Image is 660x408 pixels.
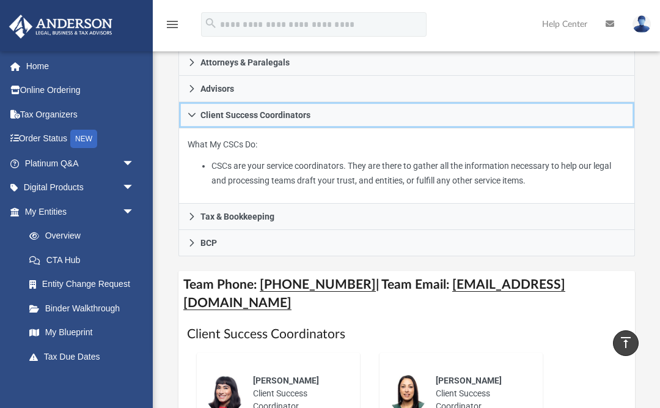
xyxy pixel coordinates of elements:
a: Binder Walkthrough [17,296,153,321]
a: Platinum Q&Aarrow_drop_down [9,151,153,176]
a: menu [165,23,180,32]
a: Tax Due Dates [17,344,153,369]
a: Tax Organizers [9,102,153,127]
div: NEW [70,130,97,148]
span: arrow_drop_down [122,199,147,224]
span: [PERSON_NAME] [253,376,319,385]
i: vertical_align_top [618,335,633,350]
a: My Entitiesarrow_drop_down [9,199,153,224]
a: Digital Productsarrow_drop_down [9,176,153,200]
a: Overview [17,224,153,248]
img: Anderson Advisors Platinum Portal [5,15,116,39]
img: User Pic [632,15,651,33]
i: search [204,17,218,30]
a: Home [9,54,153,78]
p: What My CSCs Do: [188,137,626,188]
i: menu [165,17,180,32]
a: Order StatusNEW [9,127,153,152]
a: Client Success Coordinators [178,102,635,128]
a: CTA Hub [17,248,153,272]
a: Tax & Bookkeeping [178,204,635,230]
a: Entity Change Request [17,272,153,297]
span: Tax & Bookkeeping [200,212,274,221]
a: My Blueprint [17,321,147,345]
h1: Client Success Coordinators [187,325,626,343]
div: Client Success Coordinators [178,128,635,204]
a: Attorneys & Paralegals [178,49,635,76]
span: arrow_drop_down [122,176,147,201]
li: CSCs are your service coordinators. They are there to gather all the information necessary to hel... [211,158,626,188]
a: BCP [178,230,635,256]
a: vertical_align_top [613,330,639,356]
span: [PERSON_NAME] [436,376,502,385]
span: Attorneys & Paralegals [200,58,290,67]
span: Client Success Coordinators [200,111,310,119]
span: Advisors [200,84,234,93]
a: Online Ordering [9,78,153,103]
h4: Team Phone: | Team Email: [178,271,635,317]
span: arrow_drop_down [122,151,147,176]
span: BCP [200,239,217,247]
a: Advisors [178,76,635,102]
